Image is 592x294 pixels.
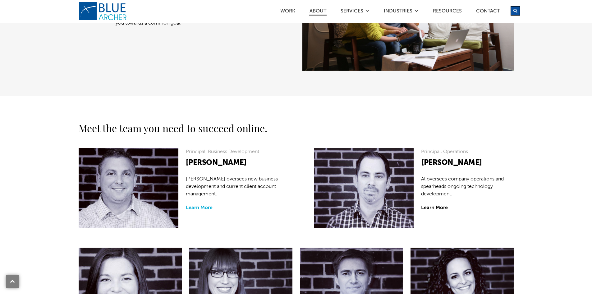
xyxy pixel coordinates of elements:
a: Learn More [186,205,213,210]
h3: [PERSON_NAME] [186,158,278,168]
a: SERVICES [340,9,364,15]
h3: [PERSON_NAME] [421,158,513,168]
h2: Meet the team you need to succeed online. [79,121,514,136]
p: Al oversees company operations and spearheads ongoing technology development. [421,175,513,198]
a: logo [79,2,128,21]
a: Learn More [421,205,448,210]
a: Work [280,9,296,15]
div: Principal, Operations [421,148,513,156]
a: Industries [383,9,413,15]
a: Resources [433,9,462,15]
a: ABOUT [309,9,327,16]
div: Principal, Business Development [186,148,278,156]
img: Al Polanec [314,148,414,228]
p: [PERSON_NAME] oversees new business development and current client account management. [186,175,278,198]
img: Bob Faletti [79,148,178,228]
a: Contact [476,9,500,15]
